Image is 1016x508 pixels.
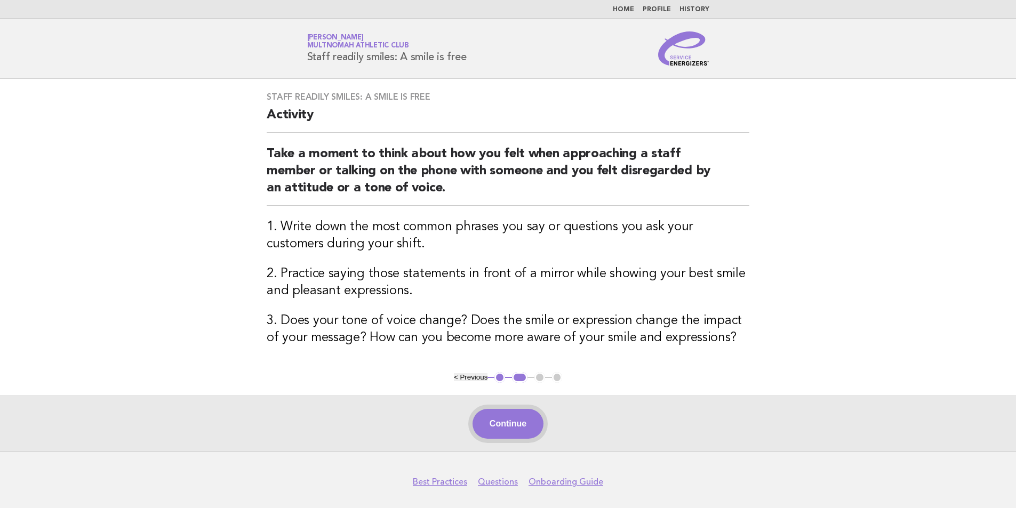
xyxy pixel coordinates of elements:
button: 1 [494,372,505,383]
img: Service Energizers [658,31,709,66]
a: History [679,6,709,13]
a: Profile [643,6,671,13]
span: Multnomah Athletic Club [307,43,409,50]
h3: 1. Write down the most common phrases you say or questions you ask your customers during your shift. [267,219,749,253]
button: < Previous [454,373,487,381]
a: Home [613,6,634,13]
button: Continue [473,409,543,439]
a: Best Practices [413,477,467,487]
h2: Activity [267,107,749,133]
h3: 3. Does your tone of voice change? Does the smile or expression change the impact of your message... [267,312,749,346]
a: [PERSON_NAME]Multnomah Athletic Club [307,34,409,49]
a: Onboarding Guide [529,477,603,487]
h3: 2. Practice saying those statements in front of a mirror while showing your best smile and pleasa... [267,265,749,300]
h1: Staff readily smiles: A smile is free [307,35,467,62]
button: 2 [512,372,527,383]
a: Questions [478,477,518,487]
h2: Take a moment to think about how you felt when approaching a staff member or talking on the phone... [267,146,749,206]
h3: Staff readily smiles: A smile is free [267,92,749,102]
